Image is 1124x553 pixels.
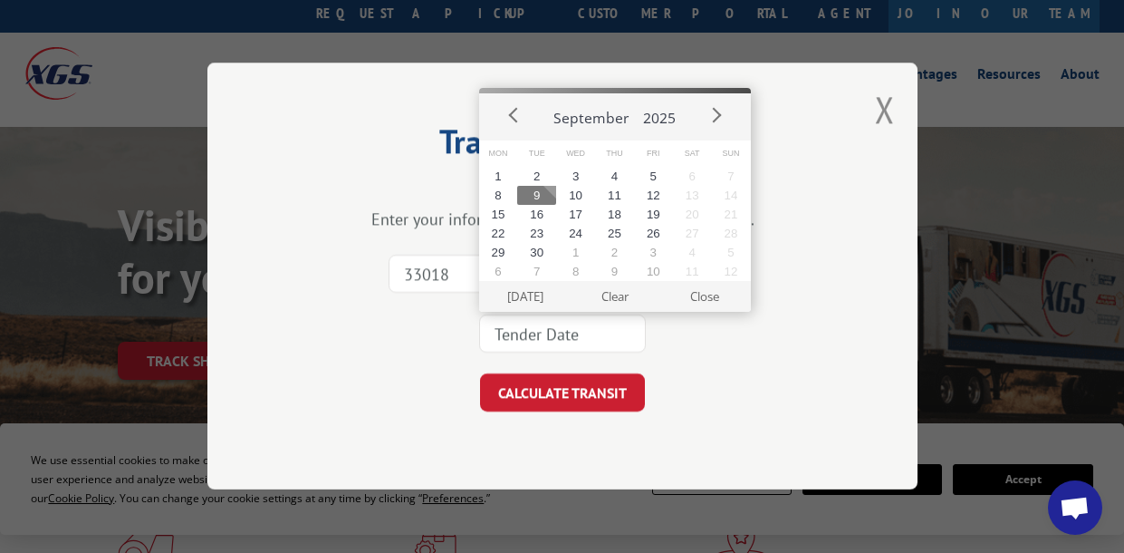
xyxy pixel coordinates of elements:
button: 4 [595,167,634,186]
button: 13 [673,186,712,205]
button: September [546,93,636,135]
button: 1 [479,167,518,186]
span: Tue [517,141,556,167]
button: Close modal [875,85,895,133]
button: 2 [517,167,556,186]
button: [DATE] [480,281,570,312]
button: 9 [517,186,556,205]
button: 3 [634,243,673,262]
button: 28 [712,224,751,243]
button: 20 [673,205,712,224]
button: 5 [712,243,751,262]
div: Chat abierto [1048,480,1102,535]
button: 18 [595,205,634,224]
button: 27 [673,224,712,243]
span: Thu [595,141,634,167]
button: 14 [712,186,751,205]
button: 12 [712,262,751,281]
button: 6 [479,262,518,281]
button: 25 [595,224,634,243]
span: Fri [634,141,673,167]
button: 9 [595,262,634,281]
button: 4 [673,243,712,262]
button: 8 [479,186,518,205]
button: 10 [556,186,595,205]
button: 17 [556,205,595,224]
span: Sat [673,141,712,167]
button: 6 [673,167,712,186]
button: Clear [570,281,659,312]
span: Mon [479,141,518,167]
button: 15 [479,205,518,224]
button: 10 [634,262,673,281]
button: 5 [634,167,673,186]
button: 3 [556,167,595,186]
button: 11 [673,262,712,281]
button: 16 [517,205,556,224]
button: 30 [517,243,556,262]
span: Sun [712,141,751,167]
button: 8 [556,262,595,281]
button: 21 [712,205,751,224]
button: 24 [556,224,595,243]
span: Wed [556,141,595,167]
h2: Transit Calculator [298,129,827,163]
button: 11 [595,186,634,205]
input: Tender Date [479,315,646,354]
button: 29 [479,243,518,262]
button: 26 [634,224,673,243]
button: 12 [634,186,673,205]
button: Close [659,281,749,312]
button: 1 [556,243,595,262]
button: 7 [712,167,751,186]
button: 2 [595,243,634,262]
div: Enter your information below to calculate transit time. [298,209,827,230]
button: 22 [479,224,518,243]
button: Prev [501,102,528,129]
button: Next [702,102,729,129]
button: 19 [634,205,673,224]
button: 2025 [636,93,683,135]
button: CALCULATE TRANSIT [480,374,645,412]
input: Origin Zip [389,256,555,294]
button: 7 [517,262,556,281]
button: 23 [517,224,556,243]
